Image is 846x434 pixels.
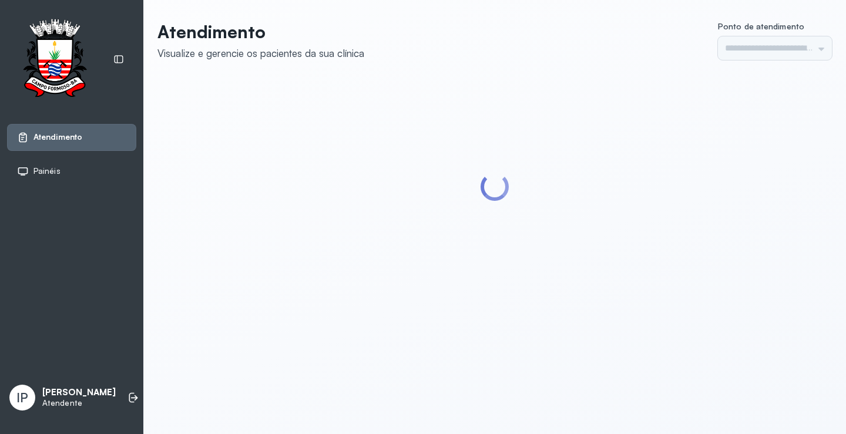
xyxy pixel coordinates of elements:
[42,398,116,408] p: Atendente
[157,47,364,59] div: Visualize e gerencie os pacientes da sua clínica
[17,132,126,143] a: Atendimento
[33,132,82,142] span: Atendimento
[33,166,61,176] span: Painéis
[718,21,804,31] span: Ponto de atendimento
[12,19,97,100] img: Logotipo do estabelecimento
[157,21,364,42] p: Atendimento
[42,387,116,398] p: [PERSON_NAME]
